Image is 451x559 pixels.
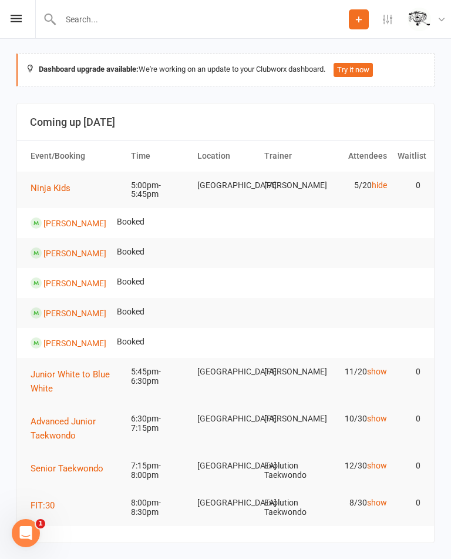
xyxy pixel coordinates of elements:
td: [GEOGRAPHIC_DATA] [192,489,259,517]
span: Senior Taekwondo [31,463,103,474]
span: FIT:30 [31,500,55,511]
td: 11/20 [325,358,392,386]
th: Event/Booking [25,141,126,171]
iframe: Intercom live chat [12,519,40,547]
td: 12/30 [325,452,392,480]
td: Evolution Taekwondo [259,489,326,526]
td: 5/20 [325,172,392,199]
button: Advanced Junior Taekwondo [31,414,120,443]
th: Location [192,141,259,171]
th: Trainer [259,141,326,171]
td: [PERSON_NAME] [259,172,326,199]
td: [GEOGRAPHIC_DATA] [192,405,259,433]
th: Waitlist [392,141,426,171]
a: [PERSON_NAME] [43,278,106,287]
td: [PERSON_NAME] [259,358,326,386]
span: Junior White to Blue White [31,369,110,394]
a: [PERSON_NAME] [43,218,106,227]
td: 7:15pm-8:00pm [126,452,193,489]
td: [GEOGRAPHIC_DATA] [192,452,259,480]
td: 0 [392,405,426,433]
a: [PERSON_NAME] [43,338,106,347]
td: [GEOGRAPHIC_DATA] [192,358,259,386]
button: Senior Taekwondo [31,461,112,476]
a: show [367,367,387,376]
td: 8/30 [325,489,392,517]
a: [PERSON_NAME] [43,308,106,317]
a: hide [372,180,387,190]
td: 8:00pm-8:30pm [126,489,193,526]
td: 10/30 [325,405,392,433]
td: 0 [392,452,426,480]
h3: Coming up [DATE] [30,116,421,128]
td: Booked [112,268,150,296]
img: thumb_image1604702925.png [408,8,431,31]
td: Booked [112,238,150,266]
button: Junior White to Blue White [31,367,120,396]
td: Booked [112,328,150,356]
td: Booked [112,298,150,326]
td: 0 [392,172,426,199]
strong: Dashboard upgrade available: [39,65,139,73]
span: Advanced Junior Taekwondo [31,416,96,441]
a: show [367,461,387,470]
th: Time [126,141,193,171]
td: Evolution Taekwondo [259,452,326,489]
a: show [367,498,387,507]
input: Search... [57,11,349,28]
span: Ninja Kids [31,183,70,193]
td: Booked [112,208,150,236]
button: FIT:30 [31,498,63,513]
td: [GEOGRAPHIC_DATA] [192,172,259,199]
th: Attendees [325,141,392,171]
td: 5:45pm-6:30pm [126,358,193,395]
span: 1 [36,519,45,528]
a: [PERSON_NAME] [43,248,106,257]
a: show [367,414,387,423]
div: We're working on an update to your Clubworx dashboard. [16,53,435,86]
td: [PERSON_NAME] [259,405,326,433]
td: 0 [392,358,426,386]
td: 6:30pm-7:15pm [126,405,193,442]
td: 0 [392,489,426,517]
button: Ninja Kids [31,181,79,195]
td: 5:00pm-5:45pm [126,172,193,209]
button: Try it now [334,63,373,77]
